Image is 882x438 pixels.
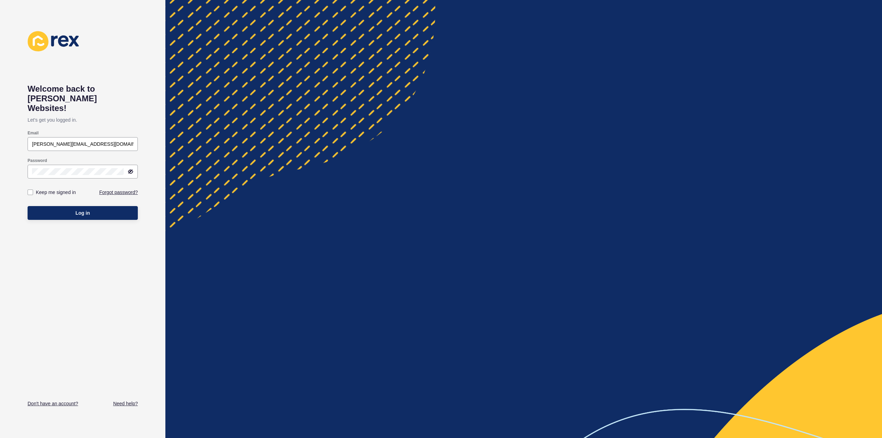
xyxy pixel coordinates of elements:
[28,84,138,113] h1: Welcome back to [PERSON_NAME] Websites!
[75,210,90,216] span: Log in
[28,400,78,407] a: Don't have an account?
[32,141,133,147] input: e.g. name@company.com
[113,400,138,407] a: Need help?
[28,206,138,220] button: Log in
[99,189,138,196] a: Forgot password?
[28,130,39,136] label: Email
[28,113,138,127] p: Let's get you logged in.
[28,158,47,163] label: Password
[36,189,76,196] label: Keep me signed in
